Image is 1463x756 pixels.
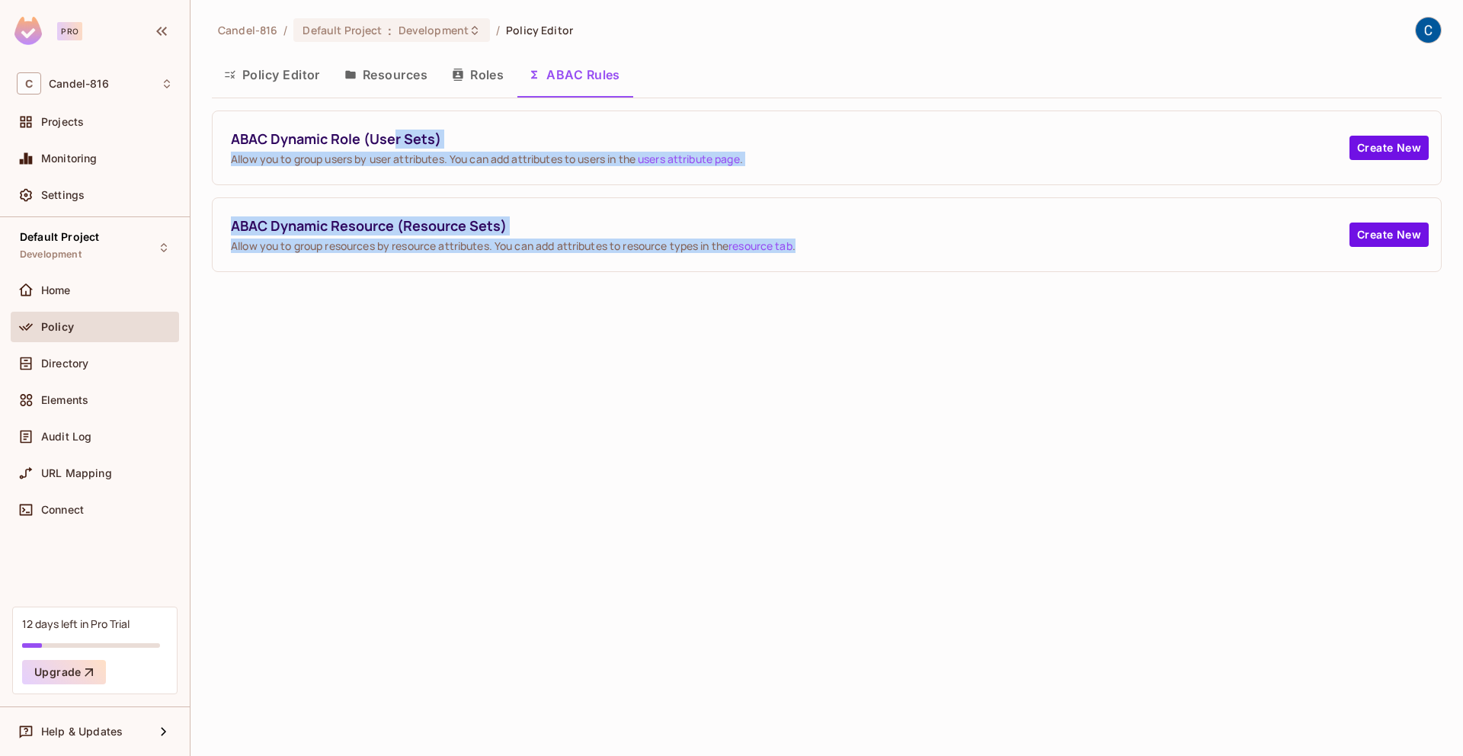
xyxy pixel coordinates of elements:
[1416,18,1441,43] img: Candel Brawsha
[41,726,123,738] span: Help & Updates
[496,23,500,37] li: /
[303,23,382,37] span: Default Project
[440,56,516,94] button: Roles
[1349,136,1429,160] button: Create New
[20,231,99,243] span: Default Project
[387,24,392,37] span: :
[22,617,130,631] div: 12 days left in Pro Trial
[728,239,792,253] a: resource tab
[41,189,85,201] span: Settings
[17,72,41,94] span: C
[41,116,84,128] span: Projects
[49,78,109,90] span: Workspace: Candel-816
[41,321,74,333] span: Policy
[231,216,1349,235] span: ABAC Dynamic Resource (Resource Sets)
[57,22,82,40] div: Pro
[399,23,469,37] span: Development
[41,504,84,516] span: Connect
[41,152,98,165] span: Monitoring
[14,17,42,45] img: SReyMgAAAABJRU5ErkJggg==
[41,394,88,406] span: Elements
[212,56,332,94] button: Policy Editor
[41,431,91,443] span: Audit Log
[1349,223,1429,247] button: Create New
[638,152,740,166] a: users attribute page
[283,23,287,37] li: /
[41,467,112,479] span: URL Mapping
[516,56,632,94] button: ABAC Rules
[218,23,277,37] span: the active workspace
[231,239,1349,253] span: Allow you to group resources by resource attributes. You can add attributes to resource types in ...
[20,248,82,261] span: Development
[231,152,1349,166] span: Allow you to group users by user attributes. You can add attributes to users in the .
[41,284,71,296] span: Home
[41,357,88,370] span: Directory
[231,130,1349,149] span: ABAC Dynamic Role (User Sets)
[332,56,440,94] button: Resources
[22,660,106,684] button: Upgrade
[506,23,573,37] span: Policy Editor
